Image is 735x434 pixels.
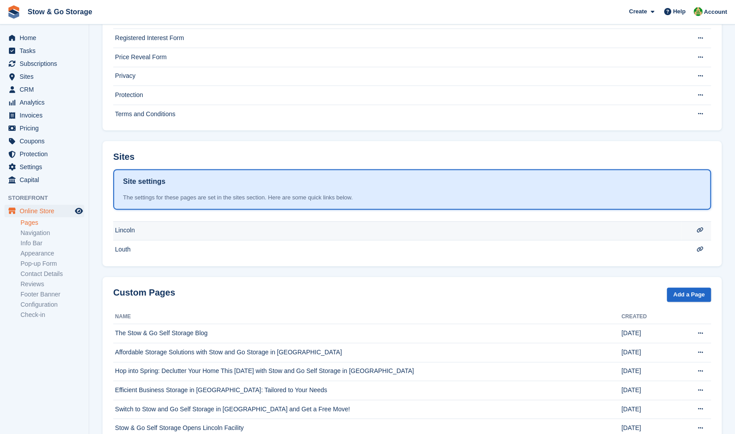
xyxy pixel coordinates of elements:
th: Created [621,310,681,324]
td: Affordable Storage Solutions with Stow and Go Storage in [GEOGRAPHIC_DATA] [113,343,621,362]
span: Online Store [20,205,73,217]
td: Efficient Business Storage in [GEOGRAPHIC_DATA]: Tailored to Your Needs [113,381,621,400]
a: menu [4,96,84,109]
a: menu [4,148,84,160]
span: Storefront [8,194,89,203]
span: Settings [20,161,73,173]
td: Hop into Spring: Declutter Your Home This [DATE] with Stow and Go Self Storage in [GEOGRAPHIC_DATA] [113,362,621,381]
span: Protection [20,148,73,160]
a: menu [4,205,84,217]
a: menu [4,45,84,57]
th: Name [113,310,621,324]
span: Subscriptions [20,57,73,70]
a: Add a Page [667,288,711,302]
span: Pricing [20,122,73,134]
h1: Site settings [123,176,165,187]
td: [DATE] [621,362,681,381]
a: Check-in [21,311,84,319]
a: Info Bar [21,239,84,247]
div: The settings for these pages are set in the sites section. Here are some quick links below. [123,193,701,202]
td: [DATE] [621,381,681,400]
a: Contact Details [21,270,84,278]
a: Appearance [21,249,84,258]
a: Footer Banner [21,290,84,299]
a: menu [4,32,84,44]
h2: Custom Pages [113,288,175,298]
td: Protection [113,86,681,105]
img: stora-icon-8386f47178a22dfd0bd8f6a31ec36ba5ce8667c1dd55bd0f319d3a0aa187defe.svg [7,5,21,19]
a: menu [4,174,84,186]
td: [DATE] [621,400,681,419]
td: Price Reveal Form [113,48,681,67]
a: Pages [21,219,84,227]
span: Invoices [20,109,73,122]
a: Navigation [21,229,84,237]
span: Sites [20,70,73,83]
span: Help [673,7,686,16]
span: Create [629,7,647,16]
td: [DATE] [621,324,681,343]
td: Registered Interest Form [113,29,681,48]
td: Terms and Conditions [113,105,681,123]
a: menu [4,161,84,173]
span: Account [704,8,727,16]
td: Switch to Stow and Go Self Storage in [GEOGRAPHIC_DATA] and Get a Free Move! [113,400,621,419]
td: [DATE] [621,343,681,362]
a: Configuration [21,300,84,309]
a: menu [4,57,84,70]
td: The Stow & Go Self Storage Blog [113,324,621,343]
a: menu [4,135,84,147]
td: Lincoln [113,221,681,240]
span: Coupons [20,135,73,147]
a: menu [4,122,84,134]
span: Analytics [20,96,73,109]
span: Capital [20,174,73,186]
a: Preview store [74,206,84,216]
a: Stow & Go Storage [24,4,96,19]
td: Louth [113,240,681,259]
a: menu [4,109,84,122]
span: Tasks [20,45,73,57]
a: Reviews [21,280,84,288]
span: CRM [20,83,73,96]
a: Pop-up Form [21,260,84,268]
a: menu [4,70,84,83]
a: menu [4,83,84,96]
span: Home [20,32,73,44]
img: Alex Taylor [694,7,702,16]
h2: Sites [113,152,135,162]
td: Privacy [113,67,681,86]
